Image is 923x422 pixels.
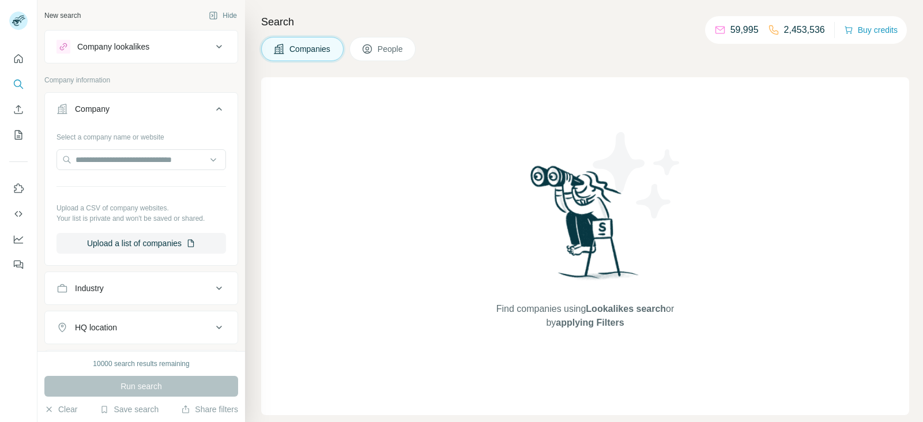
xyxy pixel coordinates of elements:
p: 2,453,536 [784,23,825,37]
button: Clear [44,404,77,415]
p: Company information [44,75,238,85]
button: Use Surfe on LinkedIn [9,178,28,199]
button: Hide [201,7,245,24]
button: Enrich CSV [9,99,28,120]
img: Surfe Illustration - Woman searching with binoculars [525,163,645,291]
button: Feedback [9,254,28,275]
button: Upload a list of companies [56,233,226,254]
button: Industry [45,274,238,302]
div: Industry [75,282,104,294]
button: Dashboard [9,229,28,250]
span: Find companies using or by [493,302,677,330]
div: Company lookalikes [77,41,149,52]
span: applying Filters [556,318,624,327]
p: Upload a CSV of company websites. [56,203,226,213]
img: Surfe Illustration - Stars [585,123,689,227]
button: Search [9,74,28,95]
button: Quick start [9,48,28,69]
button: HQ location [45,314,238,341]
div: New search [44,10,81,21]
button: Company [45,95,238,127]
button: Share filters [181,404,238,415]
button: Save search [100,404,159,415]
div: Select a company name or website [56,127,226,142]
p: 59,995 [730,23,759,37]
h4: Search [261,14,909,30]
div: Company [75,103,110,115]
div: HQ location [75,322,117,333]
span: Companies [289,43,331,55]
div: 10000 search results remaining [93,359,189,369]
p: Your list is private and won't be saved or shared. [56,213,226,224]
span: People [378,43,404,55]
button: Company lookalikes [45,33,238,61]
button: Use Surfe API [9,204,28,224]
button: My lists [9,125,28,145]
button: Buy credits [844,22,898,38]
span: Lookalikes search [586,304,666,314]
